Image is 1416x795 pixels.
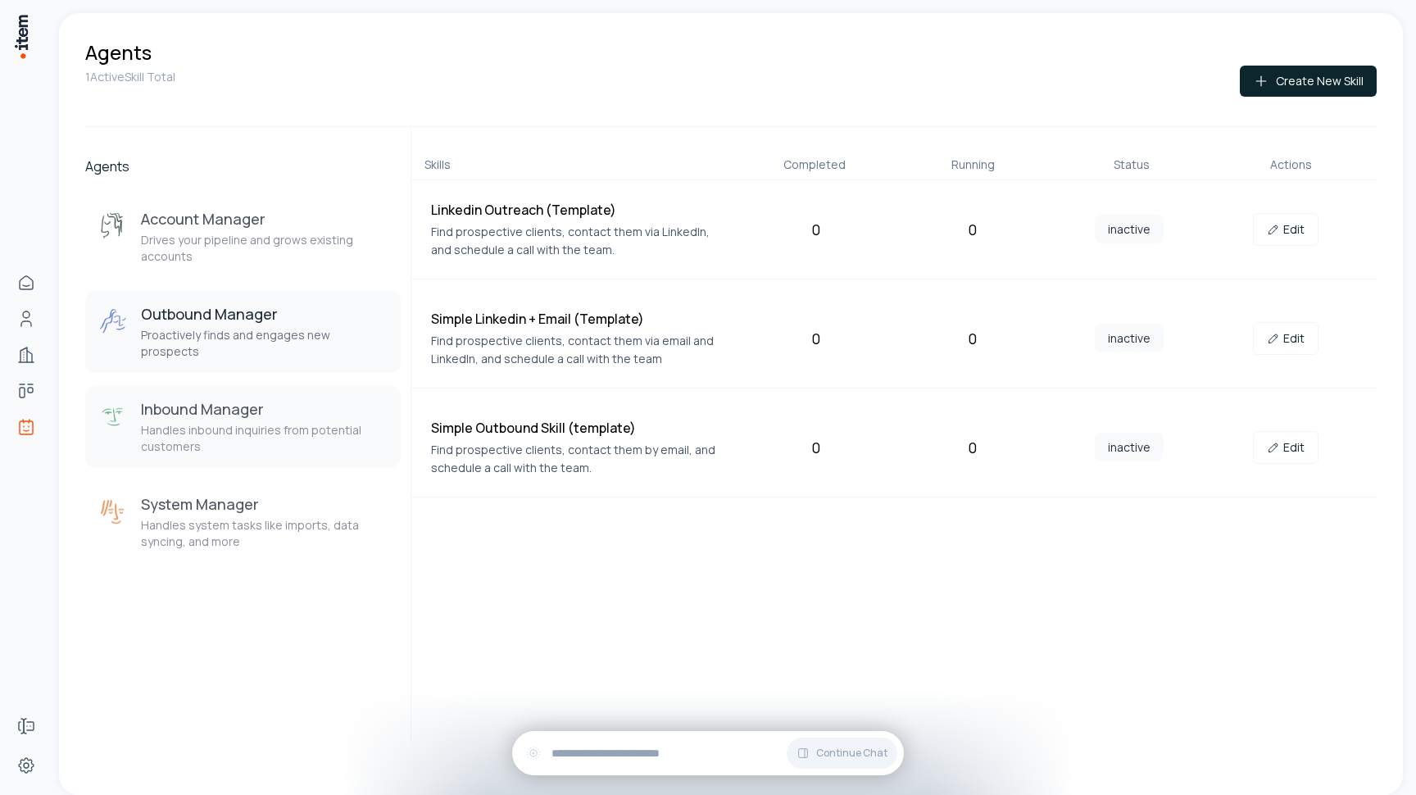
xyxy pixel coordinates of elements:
[98,497,128,527] img: System Manager
[98,307,128,337] img: Outbound Manager
[141,327,388,360] p: Proactively finds and engages new prospects
[141,517,388,550] p: Handles system tasks like imports, data syncing, and more
[141,304,388,324] h3: Outbound Manager
[10,749,43,782] a: Settings
[141,232,388,265] p: Drives your pipeline and grows existing accounts
[10,302,43,335] a: People
[742,157,887,173] div: Completed
[13,13,29,60] img: Item Brain Logo
[98,402,128,432] img: Inbound Manager
[1253,322,1318,355] a: Edit
[1218,157,1364,173] div: Actions
[1060,157,1205,173] div: Status
[85,386,401,468] button: Inbound ManagerInbound ManagerHandles inbound inquiries from potential customers
[1095,324,1164,352] span: inactive
[431,418,731,438] h4: Simple Outbound Skill (template)
[431,223,731,259] p: Find prospective clients, contact them via LinkedIn, and schedule a call with the team.
[141,209,388,229] h3: Account Manager
[141,494,388,514] h3: System Manager
[787,738,897,769] button: Continue Chat
[85,69,175,85] p: 1 Active Skill Total
[901,157,1046,173] div: Running
[1253,213,1318,246] a: Edit
[816,747,887,760] span: Continue Chat
[744,218,887,241] div: 0
[512,731,904,775] div: Continue Chat
[85,39,152,66] h1: Agents
[85,196,401,278] button: Account ManagerAccount ManagerDrives your pipeline and grows existing accounts
[10,411,43,443] a: Agents
[1095,215,1164,243] span: inactive
[744,327,887,350] div: 0
[901,327,1044,350] div: 0
[10,266,43,299] a: Home
[85,291,401,373] button: Outbound ManagerOutbound ManagerProactively finds and engages new prospects
[431,441,731,477] p: Find prospective clients, contact them by email, and schedule a call with the team.
[901,218,1044,241] div: 0
[744,436,887,459] div: 0
[85,481,401,563] button: System ManagerSystem ManagerHandles system tasks like imports, data syncing, and more
[141,422,388,455] p: Handles inbound inquiries from potential customers
[431,332,731,368] p: Find prospective clients, contact them via email and LinkedIn, and schedule a call with the team
[85,157,401,176] h2: Agents
[431,309,731,329] h4: Simple Linkedin + Email (Template)
[10,375,43,407] a: Deals
[901,436,1044,459] div: 0
[1095,433,1164,461] span: inactive
[1240,66,1377,97] button: Create New Skill
[1253,431,1318,464] a: Edit
[98,212,128,242] img: Account Manager
[10,710,43,743] a: Forms
[10,338,43,371] a: Companies
[431,200,731,220] h4: Linkedin Outreach (Template)
[424,157,728,173] div: Skills
[141,399,388,419] h3: Inbound Manager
